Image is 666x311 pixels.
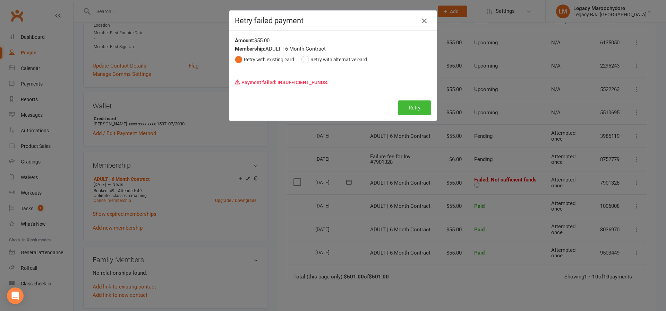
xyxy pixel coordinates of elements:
div: ADULT | 6 Month Contract [235,45,431,53]
button: Close [419,15,430,26]
strong: Amount: [235,37,254,44]
div: Open Intercom Messenger [7,287,24,304]
strong: Membership: [235,46,265,52]
p: Payment failed: INSUFFICIENT_FUNDS. [235,76,431,89]
h4: Retry failed payment [235,16,431,25]
button: Retry with existing card [235,53,294,66]
div: $55.00 [235,36,431,45]
button: Retry with alternative card [301,53,367,66]
button: Retry [398,100,431,115]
